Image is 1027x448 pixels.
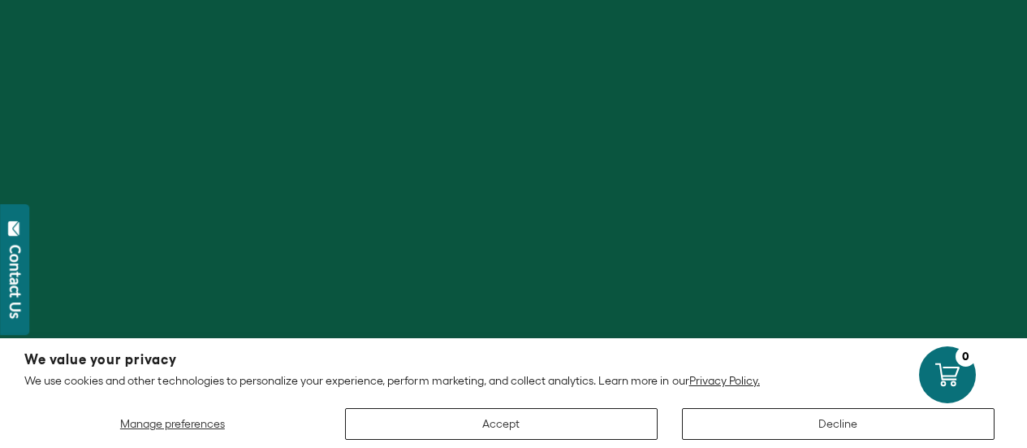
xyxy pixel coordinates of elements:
p: We use cookies and other technologies to personalize your experience, perform marketing, and coll... [24,373,1003,388]
h2: We value your privacy [24,353,1003,367]
span: Manage preferences [120,417,225,430]
button: Decline [682,408,995,440]
div: Contact Us [7,245,24,319]
button: Accept [345,408,658,440]
div: 0 [956,346,976,367]
button: Manage preferences [24,408,321,440]
a: Privacy Policy. [689,374,760,387]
